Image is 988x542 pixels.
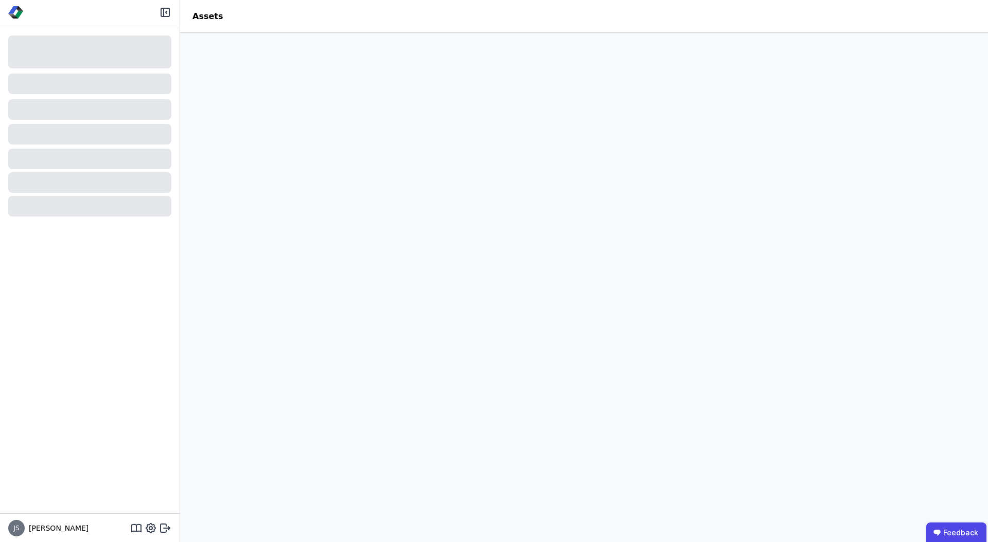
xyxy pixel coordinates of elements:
span: JS [13,525,19,531]
iframe: retool [180,33,988,542]
span: [PERSON_NAME] [25,523,89,533]
img: Concular [8,6,24,19]
div: Assets [180,10,235,23]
